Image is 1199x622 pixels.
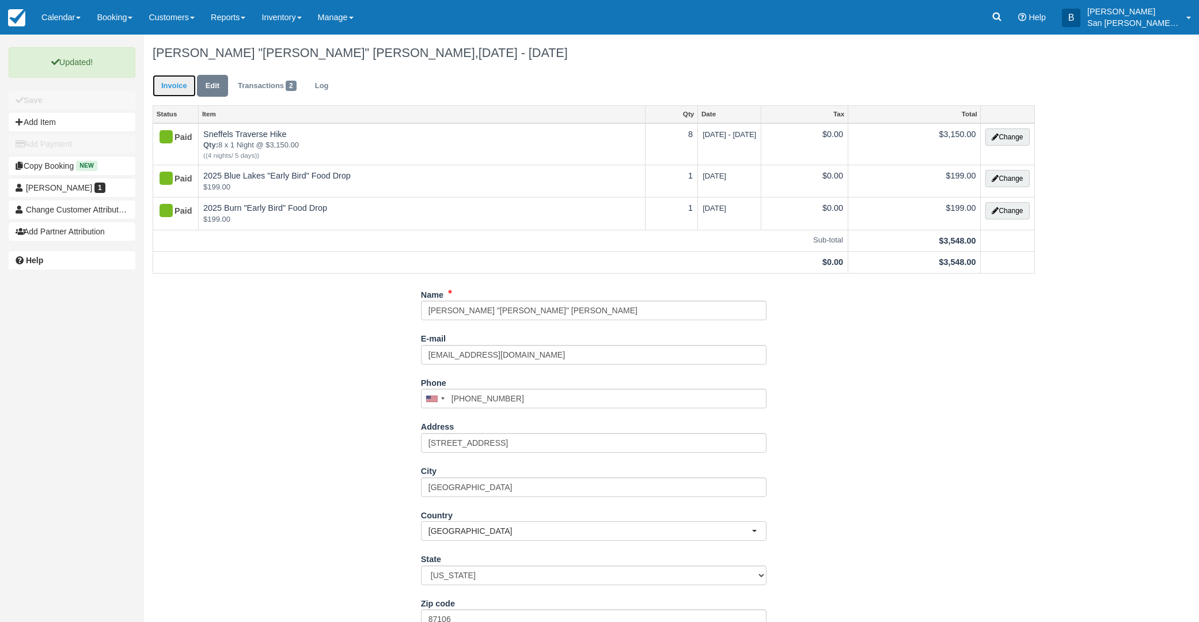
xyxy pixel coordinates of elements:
[286,81,297,91] span: 2
[158,202,184,221] div: Paid
[421,461,437,477] label: City
[24,96,43,105] b: Save
[199,123,646,165] td: Sneffels Traverse Hike
[158,170,184,188] div: Paid
[158,235,843,246] em: Sub-total
[203,182,640,193] em: $199.00
[9,135,135,153] button: Add Payment
[421,373,446,389] label: Phone
[197,75,228,97] a: Edit
[94,183,105,193] span: 1
[1087,6,1179,17] p: [PERSON_NAME]
[203,141,218,149] strong: Qty
[1018,13,1026,21] i: Help
[761,165,848,198] td: $0.00
[199,198,646,230] td: 2025 Burn "Early Bird" Food Drop
[848,165,980,198] td: $199.00
[199,165,646,198] td: 2025 Blue Lakes "Early Bird" Food Drop
[203,151,640,161] em: ((4 nights/ 5 days))
[939,236,976,245] strong: $3,548.00
[479,45,568,60] span: [DATE] - [DATE]
[422,389,448,408] div: United States: +1
[646,106,697,122] a: Qty
[421,549,441,566] label: State
[8,9,25,26] img: checkfront-main-nav-mini-logo.png
[229,75,305,97] a: Transactions2
[9,179,135,197] a: [PERSON_NAME] 1
[703,172,726,180] span: [DATE]
[645,165,697,198] td: 1
[158,128,184,147] div: Paid
[703,204,726,213] span: [DATE]
[848,123,980,165] td: $3,150.00
[9,251,135,270] a: Help
[153,75,196,97] a: Invoice
[421,594,455,610] label: Zip code
[26,183,92,192] span: [PERSON_NAME]
[199,106,645,122] a: Item
[939,257,976,267] strong: $3,548.00
[153,106,198,122] a: Status
[698,106,761,122] a: Date
[1029,13,1046,22] span: Help
[153,46,1035,60] h1: [PERSON_NAME] "[PERSON_NAME]" [PERSON_NAME],
[26,256,43,265] b: Help
[703,130,756,139] span: [DATE] - [DATE]
[848,198,980,230] td: $199.00
[9,222,135,241] button: Add Partner Attribution
[9,91,135,109] button: Save
[985,128,1029,146] button: Change
[761,198,848,230] td: $0.00
[761,106,848,122] a: Tax
[761,123,848,165] td: $0.00
[306,75,337,97] a: Log
[848,106,980,122] a: Total
[203,214,640,225] em: $199.00
[9,157,135,175] button: Copy Booking New
[9,113,135,131] button: Add Item
[645,123,697,165] td: 8
[421,329,446,345] label: E-mail
[428,525,752,537] span: [GEOGRAPHIC_DATA]
[1087,17,1179,29] p: San [PERSON_NAME] Hut Systems
[645,198,697,230] td: 1
[26,205,130,214] span: Change Customer Attribution
[421,285,443,301] label: Name
[421,506,453,522] label: Country
[76,161,97,170] span: New
[1062,9,1080,27] div: B
[421,521,767,541] button: [GEOGRAPHIC_DATA]
[985,170,1029,187] button: Change
[421,417,454,433] label: Address
[985,202,1029,219] button: Change
[203,140,640,160] em: 8 x 1 Night @ $3,150.00
[9,200,135,219] button: Change Customer Attribution
[9,47,135,78] p: Updated!
[822,257,843,267] strong: $0.00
